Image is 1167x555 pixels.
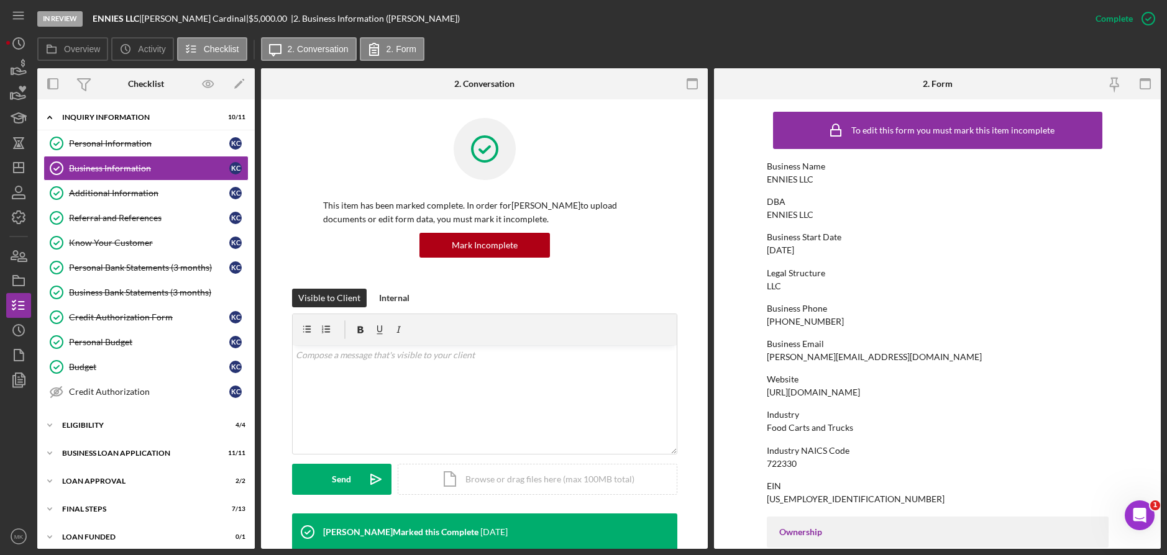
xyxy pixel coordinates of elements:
a: Personal InformationKC [43,131,249,156]
div: BUSINESS LOAN APPLICATION [62,449,214,457]
div: [PERSON_NAME] Marked this Complete [323,527,478,537]
label: 2. Form [387,44,416,54]
div: ENNIES LLC [767,210,813,220]
b: ENNIES LLC [93,13,139,24]
button: Activity [111,37,173,61]
div: DBA [767,197,1109,207]
text: MK [14,533,24,540]
div: 2. Form [923,79,953,89]
div: Send [332,464,351,495]
div: Mark Incomplete [452,233,518,258]
div: Business Phone [767,304,1109,314]
span: 1 [1150,500,1160,510]
label: Activity [138,44,165,54]
div: 10 / 11 [223,114,245,121]
div: [DATE] [767,245,794,255]
div: Budget [69,362,229,372]
div: K C [229,336,242,348]
div: [PERSON_NAME] Cardinal | [142,14,249,24]
div: Credit Authorization [69,387,229,397]
div: Food Carts and Trucks [767,423,853,433]
div: [URL][DOMAIN_NAME] [767,387,860,397]
div: K C [229,361,242,373]
a: Credit Authorization FormKC [43,305,249,330]
div: LLC [767,281,781,291]
div: Referral and References [69,213,229,223]
div: Loan Approval [62,477,214,485]
div: Checklist [128,79,164,89]
div: [PHONE_NUMBER] [767,317,844,327]
div: ENNIES LLC [767,174,813,184]
div: 0 / 1 [223,533,245,541]
div: LOAN FUNDED [62,533,214,541]
div: Complete [1096,6,1133,31]
div: K C [229,212,242,224]
label: 2. Conversation [288,44,349,54]
button: Mark Incomplete [419,233,550,258]
time: 2025-08-19 14:32 [480,527,508,537]
div: 4 / 4 [223,422,245,429]
div: Credit Authorization Form [69,312,229,322]
div: K C [229,187,242,199]
label: Overview [64,44,100,54]
div: Ownership [779,527,1096,537]
div: [PERSON_NAME][EMAIL_ADDRESS][DOMAIN_NAME] [767,352,982,362]
div: Visible to Client [298,289,360,307]
div: Business Start Date [767,232,1109,242]
button: Checklist [177,37,247,61]
div: 722330 [767,459,797,469]
div: EIN [767,481,1109,491]
div: 11 / 11 [223,449,245,457]
div: $5,000.00 [249,14,291,24]
a: Credit AuthorizationKC [43,379,249,404]
a: Know Your CustomerKC [43,230,249,255]
button: Internal [373,289,416,307]
button: Overview [37,37,108,61]
div: Know Your Customer [69,238,229,248]
div: K C [229,261,242,274]
a: Business Bank Statements (3 months) [43,280,249,305]
iframe: Intercom live chat [1125,500,1155,530]
div: K C [229,137,242,150]
div: Additional Information [69,188,229,198]
div: [US_EMPLOYER_IDENTIFICATION_NUMBER] [767,494,945,504]
div: K C [229,311,242,323]
button: 2. Form [360,37,424,61]
div: Legal Structure [767,268,1109,278]
a: BudgetKC [43,354,249,379]
a: Additional InformationKC [43,181,249,205]
div: Final Steps [62,505,214,513]
p: This item has been marked complete. In order for [PERSON_NAME] to upload documents or edit form d... [323,199,646,227]
button: Visible to Client [292,289,367,307]
div: Internal [379,289,410,307]
div: To edit this form you must mark this item incomplete [851,125,1055,135]
div: Business Name [767,161,1109,171]
div: INQUIRY INFORMATION [62,114,214,121]
a: Business InformationKC [43,156,249,181]
a: Referral and ReferencesKC [43,205,249,230]
button: Complete [1083,6,1161,31]
div: 2 / 2 [223,477,245,485]
button: Send [292,464,391,495]
div: K C [229,237,242,249]
label: Checklist [204,44,239,54]
div: | [93,14,142,24]
div: Eligibility [62,422,214,429]
div: Industry NAICS Code [767,446,1109,456]
div: Personal Bank Statements (3 months) [69,263,229,273]
div: K C [229,386,242,398]
button: 2. Conversation [261,37,357,61]
div: 7 / 13 [223,505,245,513]
a: Personal BudgetKC [43,330,249,354]
div: Business Information [69,163,229,173]
div: | 2. Business Information ([PERSON_NAME]) [291,14,460,24]
div: Business Email [767,339,1109,349]
div: Personal Information [69,138,229,148]
div: Business Bank Statements (3 months) [69,287,248,297]
div: Industry [767,410,1109,420]
div: In Review [37,11,83,27]
div: 2. Conversation [454,79,515,89]
a: Personal Bank Statements (3 months)KC [43,255,249,280]
div: Personal Budget [69,337,229,347]
button: MK [6,524,31,549]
